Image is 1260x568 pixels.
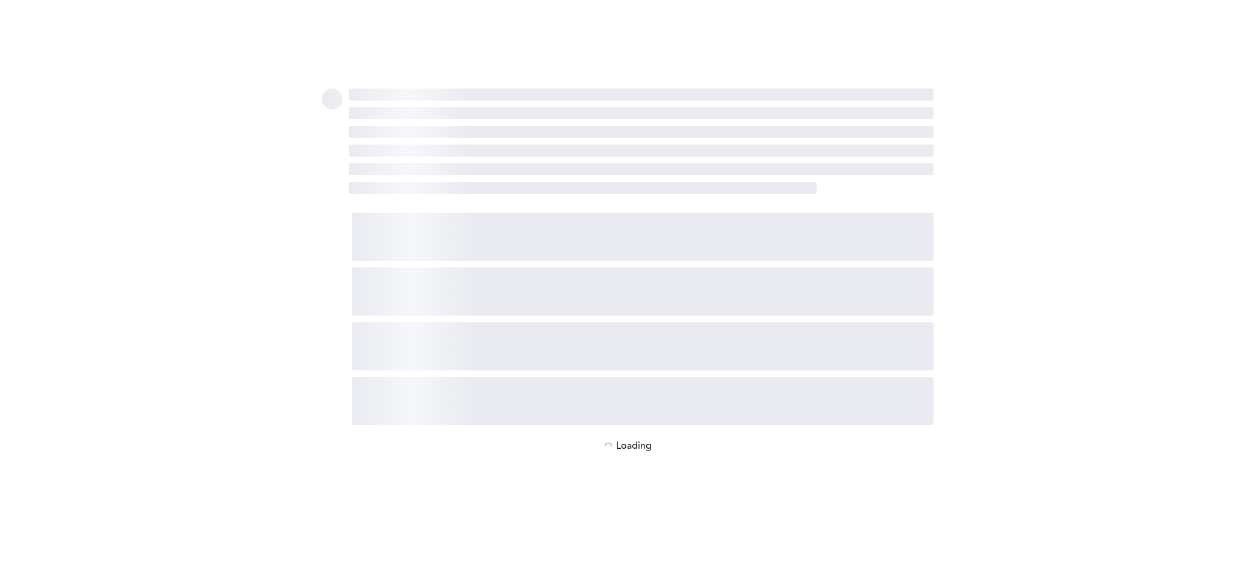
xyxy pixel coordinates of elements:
span: ‌ [352,322,934,370]
span: ‌ [352,267,934,316]
span: ‌ [349,182,817,194]
span: ‌ [349,163,934,175]
span: ‌ [349,145,934,157]
span: ‌ [352,377,934,425]
span: ‌ [349,89,934,101]
p: Loading [616,441,652,452]
span: ‌ [349,126,934,138]
span: ‌ [322,89,343,110]
span: ‌ [352,213,934,261]
span: ‌ [349,107,934,119]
